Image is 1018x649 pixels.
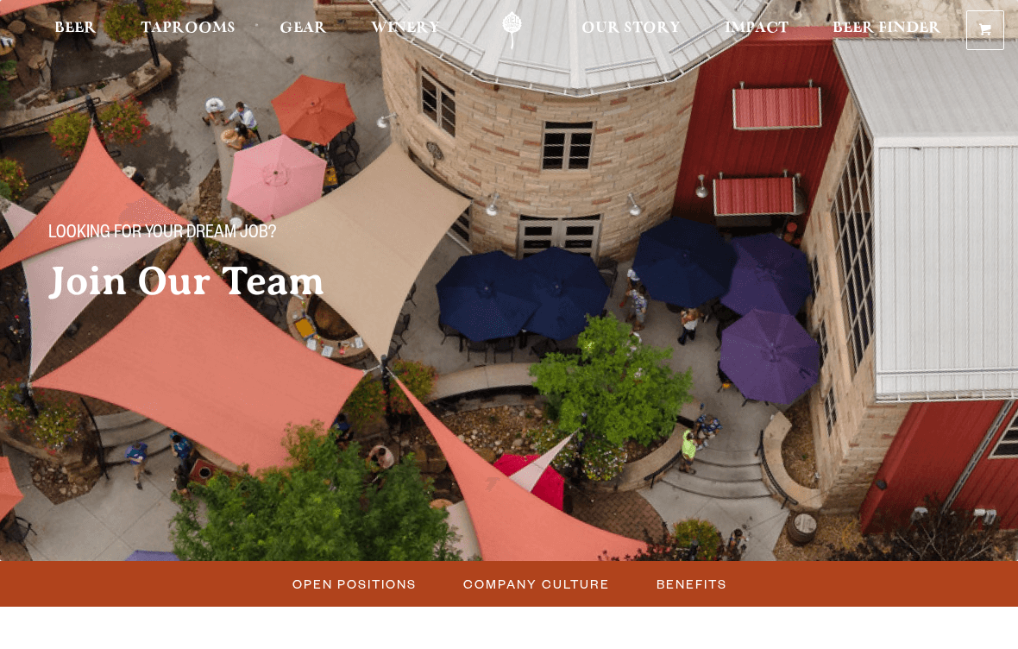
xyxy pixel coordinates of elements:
[453,571,619,596] a: Company Culture
[371,22,440,35] span: Winery
[570,11,692,50] a: Our Story
[821,11,952,50] a: Beer Finder
[463,571,610,596] span: Company Culture
[480,11,544,50] a: Odell Home
[280,22,327,35] span: Gear
[833,22,941,35] span: Beer Finder
[129,11,247,50] a: Taprooms
[360,11,451,50] a: Winery
[48,260,587,303] h2: Join Our Team
[292,571,417,596] span: Open Positions
[713,11,800,50] a: Impact
[48,224,276,246] span: Looking for your dream job?
[725,22,789,35] span: Impact
[54,22,97,35] span: Beer
[657,571,727,596] span: Benefits
[581,22,681,35] span: Our Story
[282,571,425,596] a: Open Positions
[268,11,338,50] a: Gear
[141,22,236,35] span: Taprooms
[43,11,108,50] a: Beer
[646,571,736,596] a: Benefits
